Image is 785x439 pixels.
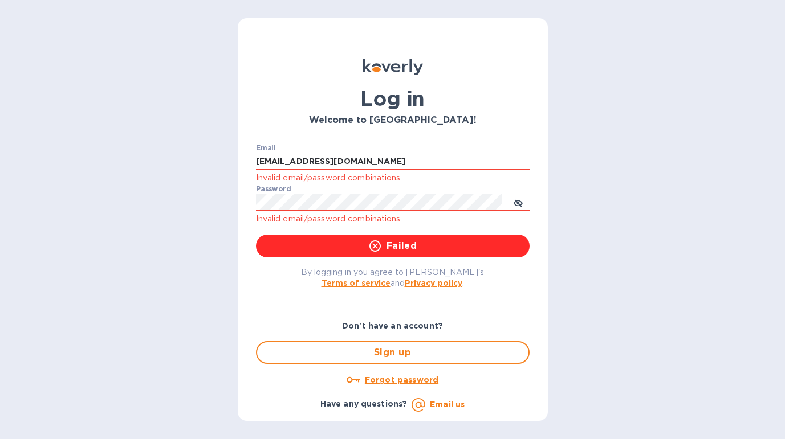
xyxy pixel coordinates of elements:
[256,171,530,184] p: Invalid email/password combinations.
[256,115,530,126] h3: Welcome to [GEOGRAPHIC_DATA]!
[256,153,530,170] input: Enter email address
[363,59,423,75] img: Koverly
[301,268,484,288] span: By logging in you agree to [PERSON_NAME]'s and .
[507,191,530,214] button: toggle password visibility
[256,145,276,151] label: Email
[256,212,530,225] p: Invalid email/password combinations.
[266,346,519,359] span: Sign up
[430,400,465,409] a: Email us
[405,278,462,288] a: Privacy policy
[265,239,520,253] span: Failed
[320,399,408,408] b: Have any questions?
[256,341,530,364] button: Sign up
[256,186,291,192] label: Password
[256,235,530,257] button: Failed
[342,321,443,330] b: Don't have an account?
[365,375,438,384] u: Forgot password
[256,87,530,110] h1: Log in
[322,278,391,288] a: Terms of service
